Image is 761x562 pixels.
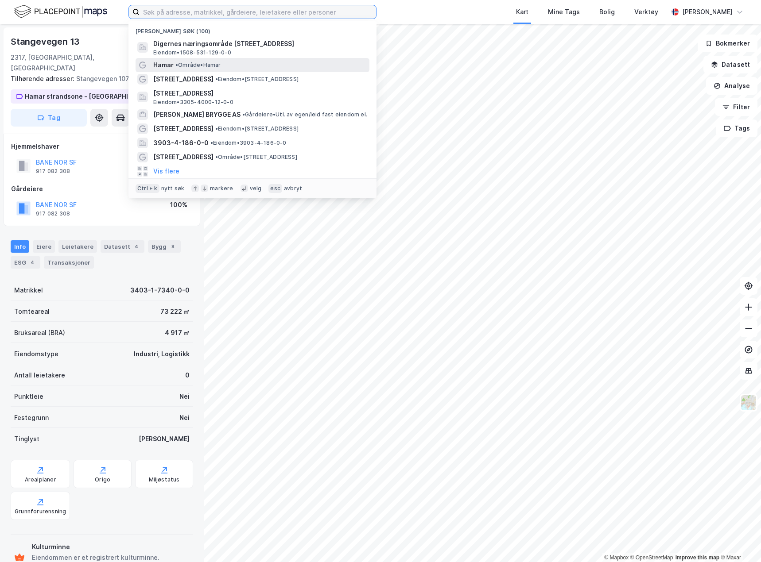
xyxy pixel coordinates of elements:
[242,111,367,118] span: Gårdeiere • Utl. av egen/leid fast eiendom el.
[130,285,190,296] div: 3403-1-7340-0-0
[717,520,761,562] iframe: Chat Widget
[153,88,366,99] span: [STREET_ADDRESS]
[717,520,761,562] div: Kontrollprogram for chat
[14,370,65,381] div: Antall leietakere
[14,285,43,296] div: Matrikkel
[14,391,43,402] div: Punktleie
[11,141,193,152] div: Hjemmelshaver
[14,434,39,444] div: Tinglyst
[132,242,141,251] div: 4
[715,98,757,116] button: Filter
[215,125,218,132] span: •
[14,412,49,423] div: Festegrunn
[134,349,190,359] div: Industri, Logistikk
[14,349,58,359] div: Eiendomstype
[11,256,40,269] div: ESG
[210,185,233,192] div: markere
[153,60,174,70] span: Hamar
[630,554,673,561] a: OpenStreetMap
[153,138,209,148] span: 3903-4-186-0-0
[101,240,144,253] div: Datasett
[703,56,757,73] button: Datasett
[179,412,190,423] div: Nei
[28,258,37,267] div: 4
[165,327,190,338] div: 4 917 ㎡
[516,7,528,17] div: Kart
[25,476,56,483] div: Arealplaner
[175,62,221,69] span: Område • Hamar
[11,184,193,194] div: Gårdeiere
[11,52,151,73] div: 2317, [GEOGRAPHIC_DATA], [GEOGRAPHIC_DATA]
[153,123,214,134] span: [STREET_ADDRESS]
[139,434,190,444] div: [PERSON_NAME]
[15,508,66,515] div: Grunnforurensning
[14,327,65,338] div: Bruksareal (BRA)
[168,242,177,251] div: 8
[215,76,299,83] span: Eiendom • [STREET_ADDRESS]
[11,240,29,253] div: Info
[149,476,180,483] div: Miljøstatus
[32,542,190,552] div: Kulturminne
[215,154,297,161] span: Område • [STREET_ADDRESS]
[36,210,70,217] div: 917 082 308
[33,240,55,253] div: Eiere
[153,99,233,106] span: Eiendom • 3305-4000-12-0-0
[95,476,110,483] div: Origo
[676,554,719,561] a: Improve this map
[14,4,107,19] img: logo.f888ab2527a4732fd821a326f86c7f29.svg
[210,139,287,146] span: Eiendom • 3903-4-186-0-0
[153,166,179,177] button: Vis flere
[599,7,615,17] div: Bolig
[140,5,376,19] input: Søk på adresse, matrikkel, gårdeiere, leietakere eller personer
[11,73,186,84] div: Stangevegen 107
[153,74,214,85] span: [STREET_ADDRESS]
[11,75,76,82] span: Tilhørende adresser:
[210,139,213,146] span: •
[11,109,87,127] button: Tag
[136,184,159,193] div: Ctrl + k
[148,240,181,253] div: Bygg
[175,62,178,68] span: •
[215,76,218,82] span: •
[740,394,757,411] img: Z
[25,91,154,102] div: Hamar strandsone - [GEOGRAPHIC_DATA]
[161,185,185,192] div: nytt søk
[153,49,231,56] span: Eiendom • 1508-531-129-0-0
[153,152,214,162] span: [STREET_ADDRESS]
[160,306,190,317] div: 73 222 ㎡
[128,21,377,37] div: [PERSON_NAME] søk (100)
[716,119,757,137] button: Tags
[548,7,580,17] div: Mine Tags
[14,306,50,317] div: Tomteareal
[44,256,94,269] div: Transaksjoner
[604,554,629,561] a: Mapbox
[682,7,733,17] div: [PERSON_NAME]
[36,168,70,175] div: 917 082 308
[634,7,658,17] div: Verktøy
[170,200,187,210] div: 100%
[268,184,282,193] div: esc
[179,391,190,402] div: Nei
[153,38,366,49] span: Digernes næringsområde [STREET_ADDRESS]
[11,35,82,49] div: Stangevegen 13
[698,35,757,52] button: Bokmerker
[242,111,245,118] span: •
[284,185,302,192] div: avbryt
[250,185,262,192] div: velg
[153,109,241,120] span: [PERSON_NAME] BRYGGE AS
[215,154,218,160] span: •
[185,370,190,381] div: 0
[58,240,97,253] div: Leietakere
[706,77,757,95] button: Analyse
[215,125,299,132] span: Eiendom • [STREET_ADDRESS]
